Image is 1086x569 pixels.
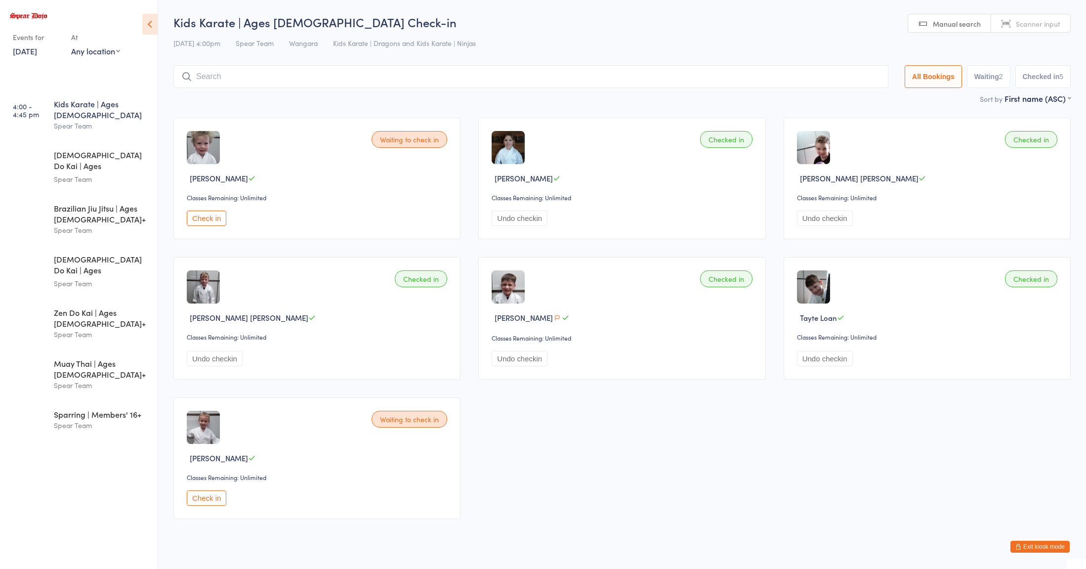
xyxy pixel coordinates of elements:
[54,329,149,340] div: Spear Team
[333,38,476,48] span: Kids Karate | Dragons and Kids Karate | Ninjas
[54,380,149,391] div: Spear Team
[980,94,1002,104] label: Sort by
[71,29,120,45] div: At
[187,211,226,226] button: Check in
[492,334,755,342] div: Classes Remaining: Unlimited
[13,207,39,222] time: 5:15 - 6:30 pm
[933,19,981,29] span: Manual search
[54,149,149,174] div: [DEMOGRAPHIC_DATA] Do Kai | Ages [DEMOGRAPHIC_DATA]
[173,65,888,88] input: Search
[495,173,553,183] span: [PERSON_NAME]
[187,131,220,164] img: image1728697136.png
[13,258,38,273] time: 5:30 - 6:15 pm
[797,351,853,366] button: Undo checkin
[1059,73,1063,81] div: 5
[3,400,158,441] a: 7:30 -8:00 pmSparring | Members' 16+Spear Team
[1010,541,1070,553] button: Exit kiosk mode
[999,73,1003,81] div: 2
[13,29,61,45] div: Events for
[905,65,962,88] button: All Bookings
[3,194,158,244] a: 5:15 -6:30 pmBrazilian Jiu Jitsu | Ages [DEMOGRAPHIC_DATA]+Spear Team
[54,420,149,431] div: Spear Team
[13,45,37,56] a: [DATE]
[173,38,220,48] span: [DATE] 4:00pm
[187,333,450,341] div: Classes Remaining: Unlimited
[190,312,308,323] span: [PERSON_NAME] [PERSON_NAME]
[54,358,149,380] div: Muay Thai | Ages [DEMOGRAPHIC_DATA]+
[187,270,220,304] img: image1731718816.png
[54,409,149,420] div: Sparring | Members' 16+
[797,333,1060,341] div: Classes Remaining: Unlimited
[492,270,525,304] img: image1745397069.png
[800,173,919,183] span: [PERSON_NAME] [PERSON_NAME]
[1005,270,1057,287] div: Checked in
[190,453,248,463] span: [PERSON_NAME]
[54,174,149,185] div: Spear Team
[3,245,158,298] a: 5:30 -6:15 pm[DEMOGRAPHIC_DATA] Do Kai | Ages [DEMOGRAPHIC_DATA]Spear Team
[54,254,149,278] div: [DEMOGRAPHIC_DATA] Do Kai | Ages [DEMOGRAPHIC_DATA]
[372,411,447,428] div: Waiting to check in
[173,14,1071,30] h2: Kids Karate | Ages [DEMOGRAPHIC_DATA] Check-in
[10,13,47,19] img: Spear Dojo
[54,120,149,131] div: Spear Team
[700,131,752,148] div: Checked in
[797,270,830,304] img: image1684546533.png
[187,351,243,366] button: Undo checkin
[13,362,38,378] time: 6:30 - 7:30 pm
[495,312,553,323] span: [PERSON_NAME]
[492,351,547,366] button: Undo checkin
[800,312,837,323] span: Tayte Loan
[3,299,158,349] a: 6:30 -7:30 pmZen Do Kai | Ages [DEMOGRAPHIC_DATA]+Spear Team
[797,211,853,226] button: Undo checkin
[13,153,39,169] time: 4:45 - 5:30 pm
[13,102,39,118] time: 4:00 - 4:45 pm
[3,350,158,399] a: 6:30 -7:30 pmMuay Thai | Ages [DEMOGRAPHIC_DATA]+Spear Team
[187,193,450,202] div: Classes Remaining: Unlimited
[236,38,274,48] span: Spear Team
[71,45,120,56] div: Any location
[3,141,158,193] a: 4:45 -5:30 pm[DEMOGRAPHIC_DATA] Do Kai | Ages [DEMOGRAPHIC_DATA]Spear Team
[797,193,1060,202] div: Classes Remaining: Unlimited
[289,38,318,48] span: Wangara
[967,65,1010,88] button: Waiting2
[54,307,149,329] div: Zen Do Kai | Ages [DEMOGRAPHIC_DATA]+
[3,90,158,140] a: 4:00 -4:45 pmKids Karate | Ages [DEMOGRAPHIC_DATA]Spear Team
[492,211,547,226] button: Undo checkin
[1015,65,1071,88] button: Checked in5
[13,413,39,429] time: 7:30 - 8:00 pm
[1005,131,1057,148] div: Checked in
[797,131,830,164] img: image1658991577.png
[13,311,38,327] time: 6:30 - 7:30 pm
[54,203,149,224] div: Brazilian Jiu Jitsu | Ages [DEMOGRAPHIC_DATA]+
[700,270,752,287] div: Checked in
[492,193,755,202] div: Classes Remaining: Unlimited
[372,131,447,148] div: Waiting to check in
[492,131,525,164] img: image1714549894.png
[1004,93,1071,104] div: First name (ASC)
[54,98,149,120] div: Kids Karate | Ages [DEMOGRAPHIC_DATA]
[187,490,226,506] button: Check in
[1016,19,1060,29] span: Scanner input
[187,473,450,481] div: Classes Remaining: Unlimited
[187,411,220,444] img: image1714784828.png
[395,270,447,287] div: Checked in
[190,173,248,183] span: [PERSON_NAME]
[54,224,149,236] div: Spear Team
[54,278,149,289] div: Spear Team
